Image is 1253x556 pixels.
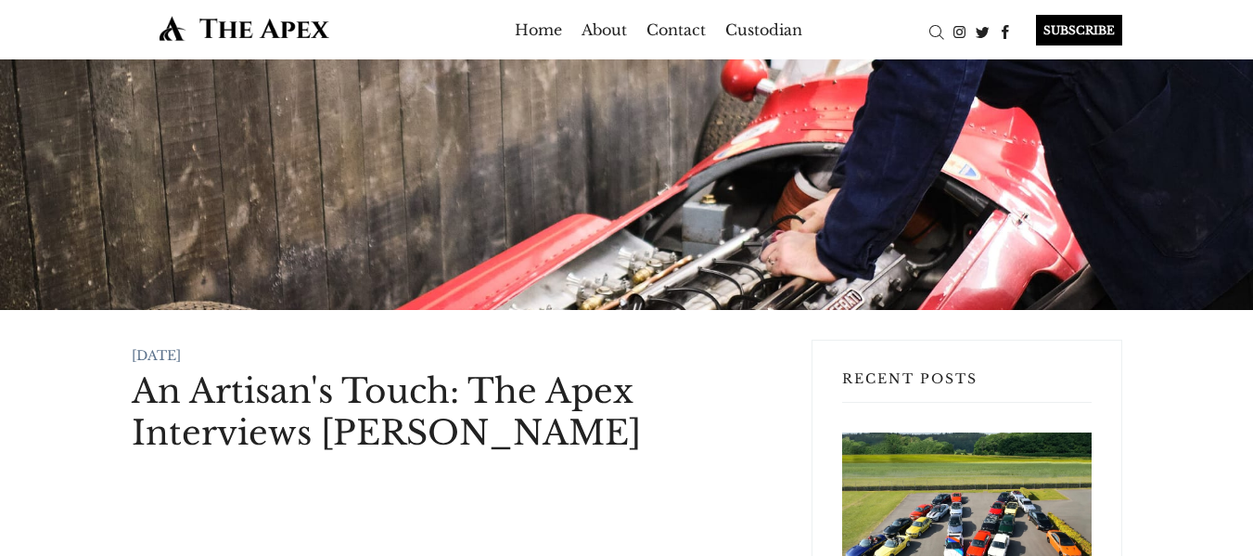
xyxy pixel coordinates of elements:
img: The Apex by Custodian [132,15,357,42]
h3: Recent Posts [842,370,1092,403]
h1: An Artisan's Touch: The Apex Interviews [PERSON_NAME] [132,370,782,454]
div: SUBSCRIBE [1036,15,1122,45]
a: Instagram [948,21,971,40]
a: Twitter [971,21,994,40]
a: SUBSCRIBE [1017,15,1122,45]
a: Custodian [725,15,802,45]
a: Home [515,15,562,45]
a: Contact [646,15,706,45]
a: Facebook [994,21,1017,40]
a: About [582,15,627,45]
a: Search [925,21,948,40]
time: [DATE] [132,347,181,364]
